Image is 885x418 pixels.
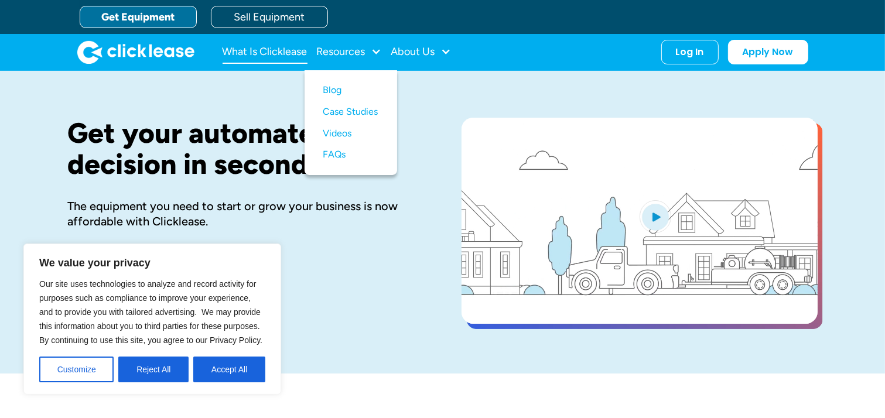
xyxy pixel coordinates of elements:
[676,46,704,58] div: Log In
[211,6,328,28] a: Sell Equipment
[640,200,671,233] img: Blue play button logo on a light blue circular background
[80,6,197,28] a: Get Equipment
[391,40,452,64] div: About Us
[118,357,189,382] button: Reject All
[39,256,265,270] p: We value your privacy
[68,118,424,180] h1: Get your automated decision in seconds.
[323,80,378,101] a: Blog
[323,144,378,166] a: FAQs
[323,123,378,145] a: Videos
[193,357,265,382] button: Accept All
[68,198,424,229] div: The equipment you need to start or grow your business is now affordable with Clicklease.
[39,279,262,345] span: Our site uses technologies to analyze and record activity for purposes such as compliance to impr...
[317,40,382,64] div: Resources
[77,40,194,64] a: home
[728,40,808,64] a: Apply Now
[323,101,378,123] a: Case Studies
[23,244,281,395] div: We value your privacy
[39,357,114,382] button: Customize
[462,118,818,324] a: open lightbox
[223,40,307,64] a: What Is Clicklease
[305,70,397,175] nav: Resources
[77,40,194,64] img: Clicklease logo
